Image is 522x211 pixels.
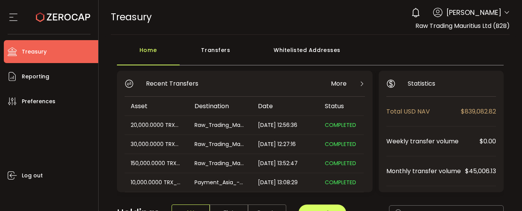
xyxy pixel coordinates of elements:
[386,136,480,146] span: Weekly transfer volume
[22,46,47,57] span: Treasury
[117,42,180,65] div: Home
[415,21,510,30] span: Raw Trading Mauritius Ltd (B2B)
[22,170,43,181] span: Log out
[252,102,319,110] div: Date
[146,79,198,88] span: Recent Transfers
[111,10,152,24] span: Treasury
[125,159,188,168] div: 150,000.0000 TRX_USDT_S2UZ
[319,102,364,110] div: Status
[433,128,522,211] iframe: Chat Widget
[331,79,347,88] span: More
[325,121,356,129] span: COMPLETED
[252,42,362,65] div: Whitelisted Addresses
[252,140,319,149] div: [DATE] 12:27:16
[325,140,356,148] span: COMPLETED
[461,107,496,116] span: $839,082.82
[188,102,252,110] div: Destination
[188,140,251,149] div: Raw_Trading_Mauritius_Dolphin_Wallet_USDT
[188,178,251,187] div: Payment_Asia_-_VN_Pay
[22,96,55,107] span: Preferences
[125,140,188,149] div: 30,000.0000 TRX_USDT_S2UZ
[252,178,319,187] div: [DATE] 13:08:29
[325,179,356,186] span: COMPLETED
[22,71,49,82] span: Reporting
[125,102,188,110] div: Asset
[125,121,188,130] div: 20,000.0000 TRX_USDT_S2UZ
[188,159,251,168] div: Raw_Trading_Mauritius_Dolphin_Wallet_USDT
[446,7,501,18] span: [PERSON_NAME]
[386,107,461,116] span: Total USD NAV
[252,159,319,168] div: [DATE] 13:52:47
[252,121,319,130] div: [DATE] 12:56:36
[125,178,188,187] div: 10,000.0000 TRX_USDT_S2UZ
[325,159,356,167] span: COMPLETED
[408,79,435,88] span: Statistics
[386,166,465,176] span: Monthly transfer volume
[180,42,252,65] div: Transfers
[188,121,251,130] div: Raw_Trading_Mauritius_Dolphin_Wallet_USDT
